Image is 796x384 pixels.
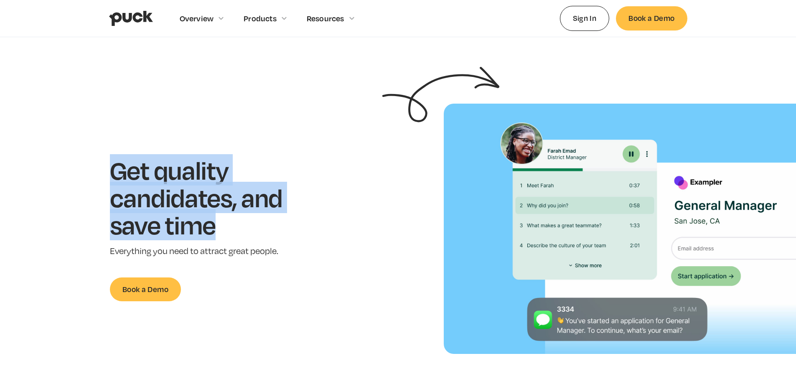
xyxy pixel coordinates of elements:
[110,245,308,257] p: Everything you need to attract great people.
[110,156,308,239] h1: Get quality candidates, and save time
[616,6,687,30] a: Book a Demo
[244,14,277,23] div: Products
[560,6,610,31] a: Sign In
[110,277,181,301] a: Book a Demo
[307,14,344,23] div: Resources
[180,14,214,23] div: Overview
